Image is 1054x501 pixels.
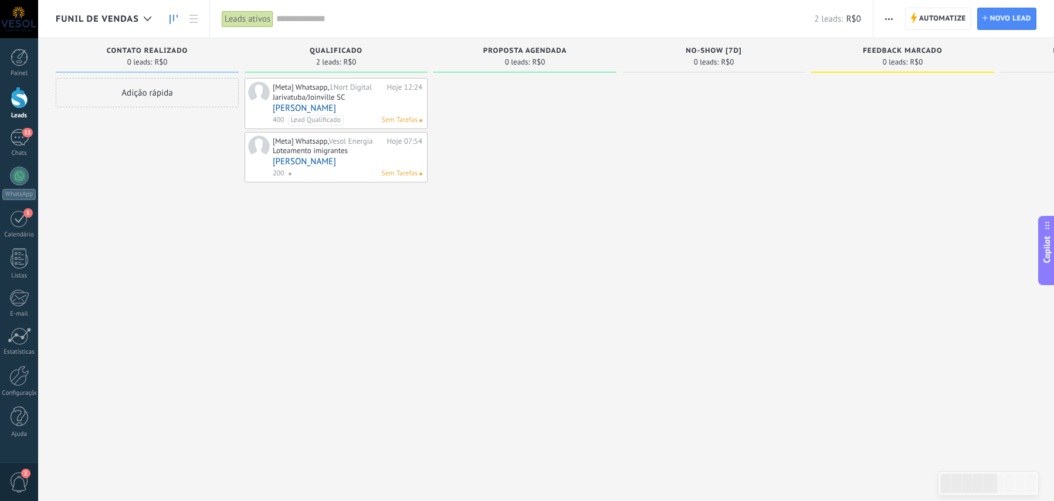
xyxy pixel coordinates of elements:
[273,92,345,102] div: Jarivatuba/Joinville SC
[154,59,167,66] span: R$0
[310,47,362,55] span: Qualificado
[2,189,36,200] div: WhatsApp
[22,128,32,137] span: 11
[817,47,988,57] div: feedback marcado
[2,231,36,239] div: Calendário
[273,115,284,126] span: 400
[2,112,36,120] div: Leads
[814,13,843,25] span: 2 leads:
[164,8,184,31] a: Leads
[846,13,861,25] span: R$0
[382,115,418,126] span: Sem Tarefas
[505,59,530,66] span: 0 leads:
[863,47,943,55] span: feedback marcado
[2,310,36,318] div: E-mail
[2,150,36,157] div: Chats
[273,157,422,167] a: [PERSON_NAME]
[2,390,36,397] div: Configurações
[56,78,239,107] div: Adição rápida
[316,59,341,66] span: 2 leads:
[21,469,30,478] span: 3
[880,8,897,30] button: Mais
[222,11,273,28] div: Leads ativos
[127,59,152,66] span: 0 leads:
[273,137,384,146] div: [Meta] Whatsapp,
[628,47,799,57] div: No-show [7D]
[483,47,567,55] span: proposta agendada
[288,115,344,126] span: Lead Qualificado
[439,47,611,57] div: proposta agendada
[329,82,372,92] span: 1Nort Digital
[532,59,545,66] span: R$0
[905,8,971,30] a: Automatize
[273,83,384,92] div: [Meta] Whatsapp,
[686,47,742,55] span: No-show [7D]
[721,59,734,66] span: R$0
[250,47,422,57] div: Qualificado
[910,59,923,66] span: R$0
[387,83,422,92] div: Hoje 12:24
[2,70,36,77] div: Painel
[23,208,33,218] span: 1
[2,431,36,438] div: Ajuda
[919,8,966,29] span: Automatize
[419,172,422,175] span: Nenhuma tarefa atribuída
[382,168,418,179] span: Sem Tarefas
[694,59,719,66] span: 0 leads:
[2,272,36,280] div: Listas
[990,8,1031,29] span: Novo lead
[977,8,1036,30] a: Novo lead
[343,59,356,66] span: R$0
[107,47,188,55] span: Contato realizado
[419,119,422,122] span: Nenhuma tarefa atribuída
[62,47,233,57] div: Contato realizado
[387,137,422,146] div: Hoje 07:54
[273,168,284,179] span: 200
[329,136,373,146] span: Vesol Energia
[883,59,908,66] span: 0 leads:
[184,8,204,31] a: Lista
[273,103,422,113] a: [PERSON_NAME]
[56,13,139,25] span: Funil de vendas
[273,145,348,155] div: Loteamento imigrantes
[1041,236,1053,263] span: Copilot
[2,348,36,356] div: Estatísticas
